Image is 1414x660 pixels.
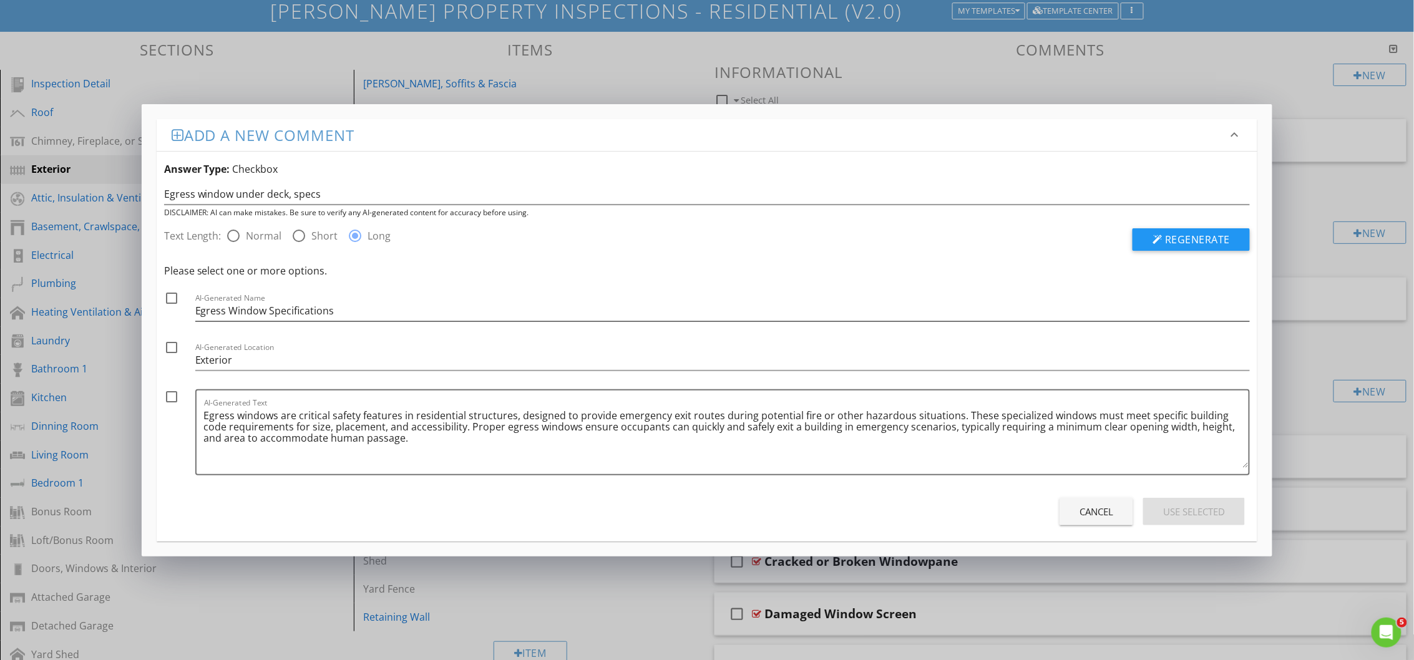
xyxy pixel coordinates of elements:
[1397,618,1407,628] span: 5
[164,184,1251,205] input: Enter a few words (ex: leaky kitchen faucet)
[1165,233,1230,246] span: Regenerate
[164,207,1251,218] div: DISCLAIMER: AI can make mistakes. Be sure to verify any AI-generated content for accuracy before ...
[195,301,1251,321] input: AI-Generated Name
[1372,618,1402,648] iframe: Intercom live chat
[312,230,338,242] label: Short
[233,162,278,176] span: Checkbox
[1227,127,1242,142] i: keyboard_arrow_down
[164,162,230,176] strong: Answer Type:
[1060,498,1133,525] button: Cancel
[164,263,1251,278] div: Please select one or more options.
[246,230,282,242] label: Normal
[1133,228,1250,251] button: Regenerate
[172,127,1228,143] h3: Add a new comment
[368,230,391,242] label: Long
[1080,505,1113,519] div: Cancel
[164,228,227,243] label: Text Length:
[195,350,1251,371] input: AI-Generated Location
